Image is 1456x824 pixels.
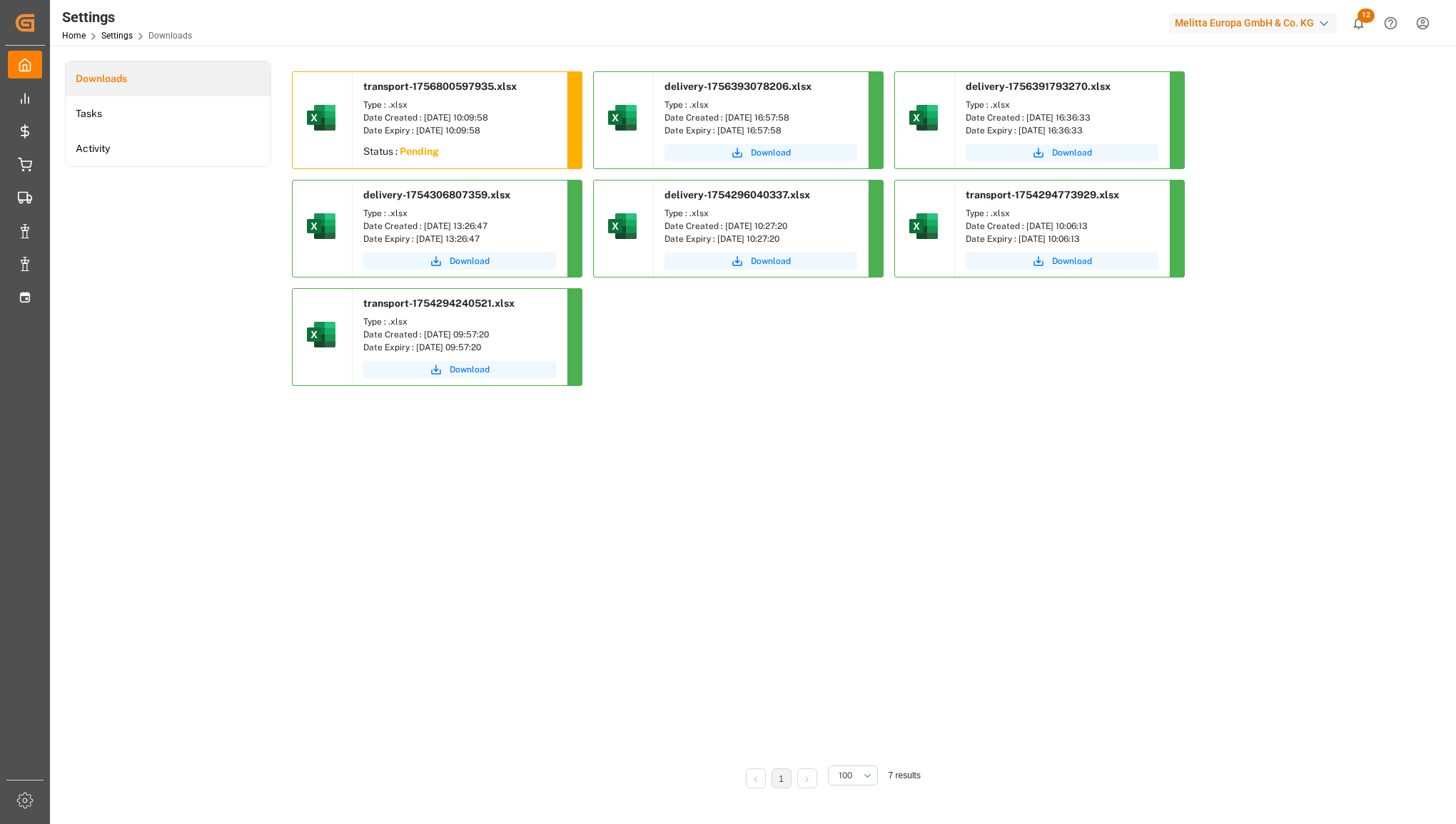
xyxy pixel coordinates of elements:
[363,253,556,270] button: Download
[966,220,1158,233] div: Date Created : [DATE] 10:06:13
[450,255,490,268] span: Download
[304,101,338,135] img: microsoft-excel-2019--v1.png
[304,209,338,243] img: microsoft-excel-2019--v1.png
[966,98,1158,111] div: Type : .xlsx
[839,769,852,782] span: 100
[966,111,1158,124] div: Date Created : [DATE] 16:36:33
[664,124,857,137] div: Date Expiry : [DATE] 16:57:58
[363,328,556,341] div: Date Created : [DATE] 09:57:20
[966,144,1158,161] button: Download
[363,98,556,111] div: Type : .xlsx
[664,144,857,161] button: Download
[1169,13,1337,34] div: Melitta Europa GmbH & Co. KG
[1375,7,1407,39] button: Help Center
[450,363,490,376] span: Download
[101,31,133,41] a: Settings
[664,81,812,92] span: delivery-1756393078206.xlsx
[363,220,556,233] div: Date Created : [DATE] 13:26:47
[363,361,556,378] button: Download
[363,315,556,328] div: Type : .xlsx
[889,770,921,780] span: 7 results
[1358,9,1375,23] span: 12
[797,768,817,788] li: Next Page
[664,189,810,200] span: delivery-1754296040337.xlsx
[304,317,338,352] img: microsoft-excel-2019--v1.png
[664,111,857,124] div: Date Created : [DATE] 16:57:58
[906,209,941,243] img: microsoft-excel-2019--v1.png
[353,141,567,166] div: Status :
[664,220,857,233] div: Date Created : [DATE] 10:27:20
[363,341,556,354] div: Date Expiry : [DATE] 09:57:20
[62,31,86,41] a: Home
[746,768,766,788] li: Previous Page
[605,101,639,135] img: microsoft-excel-2019--v1.png
[664,253,857,270] button: Download
[363,81,517,92] span: transport-1756800597935.xlsx
[363,233,556,245] div: Date Expiry : [DATE] 13:26:47
[400,146,439,157] sapn: Pending
[966,81,1111,92] span: delivery-1756391793270.xlsx
[751,255,791,268] span: Download
[605,209,639,243] img: microsoft-excel-2019--v1.png
[966,124,1158,137] div: Date Expiry : [DATE] 16:36:33
[772,768,792,788] li: 1
[1052,146,1092,159] span: Download
[906,101,941,135] img: microsoft-excel-2019--v1.png
[1169,9,1343,36] button: Melitta Europa GmbH & Co. KG
[363,297,515,309] span: transport-1754294240521.xlsx
[363,124,556,137] div: Date Expiry : [DATE] 10:09:58
[1052,255,1092,268] span: Download
[664,233,857,245] div: Date Expiry : [DATE] 10:27:20
[363,207,556,220] div: Type : .xlsx
[966,253,1158,270] button: Download
[363,189,510,200] span: delivery-1754306807359.xlsx
[66,96,271,131] a: Tasks
[664,98,857,111] div: Type : .xlsx
[66,61,271,96] a: Downloads
[779,774,784,784] a: 1
[66,131,271,166] a: Activity
[664,207,857,220] div: Type : .xlsx
[828,765,878,785] button: open menu
[363,111,556,124] div: Date Created : [DATE] 10:09:58
[751,146,791,159] span: Download
[966,233,1158,245] div: Date Expiry : [DATE] 10:06:13
[62,6,192,28] div: Settings
[966,189,1119,200] span: transport-1754294773929.xlsx
[966,207,1158,220] div: Type : .xlsx
[1343,7,1375,39] button: show 12 new notifications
